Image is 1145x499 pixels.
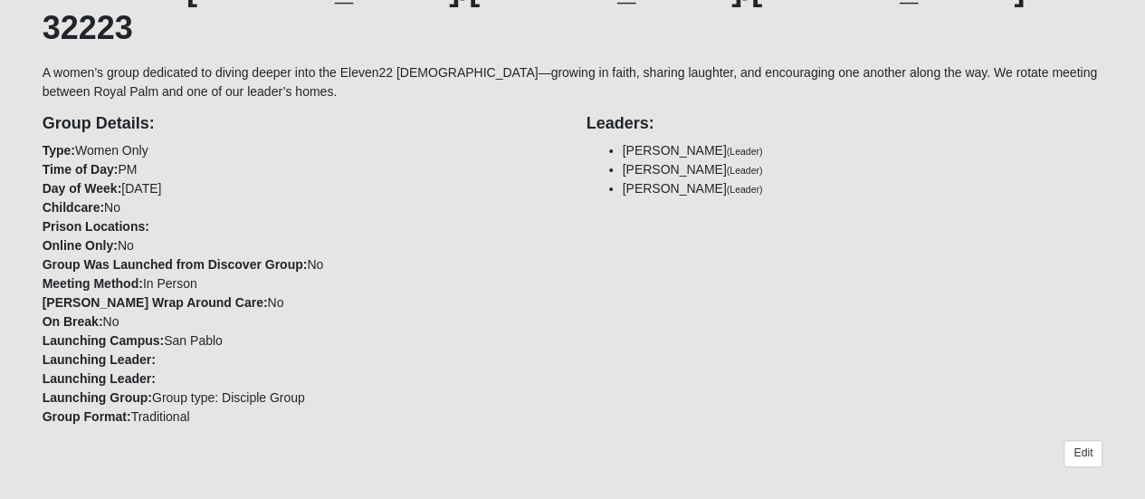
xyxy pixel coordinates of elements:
small: (Leader) [727,165,763,176]
li: [PERSON_NAME] [623,179,1103,198]
a: Edit [1064,440,1102,466]
strong: Childcare: [43,200,104,215]
strong: Launching Group: [43,390,152,405]
small: (Leader) [727,184,763,195]
small: (Leader) [727,146,763,157]
strong: Day of Week: [43,181,122,196]
strong: Meeting Method: [43,276,143,291]
strong: Launching Leader: [43,371,156,386]
strong: On Break: [43,314,103,329]
strong: Type: [43,143,75,158]
strong: Launching Leader: [43,352,156,367]
strong: Online Only: [43,238,118,253]
strong: Group Was Launched from Discover Group: [43,257,308,272]
strong: Group Format: [43,409,131,424]
div: Women Only PM [DATE] No No No In Person No No San Pablo Group type: Disciple Group Traditional [29,101,573,427]
strong: Launching Campus: [43,333,165,348]
strong: Time of Day: [43,162,119,177]
h4: Leaders: [587,114,1103,134]
strong: [PERSON_NAME] Wrap Around Care: [43,295,268,310]
strong: Prison Locations: [43,219,149,234]
h4: Group Details: [43,114,559,134]
li: [PERSON_NAME] [623,141,1103,160]
li: [PERSON_NAME] [623,160,1103,179]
